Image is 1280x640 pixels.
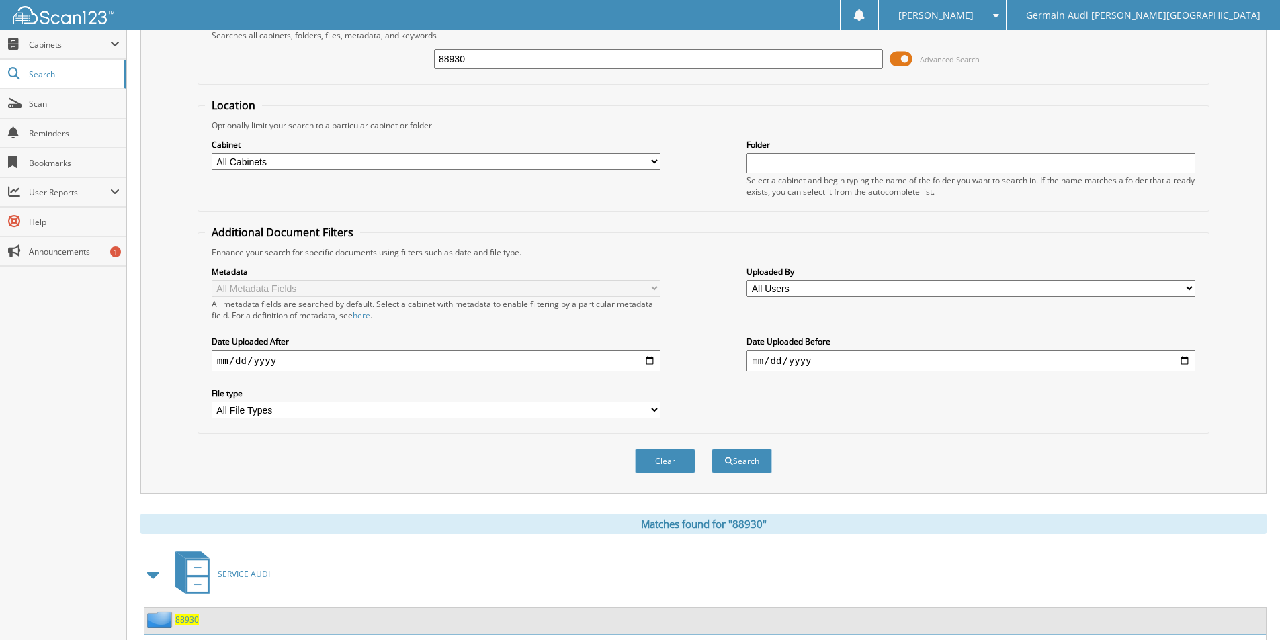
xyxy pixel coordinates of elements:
[218,568,270,580] span: SERVICE AUDI
[110,246,121,257] div: 1
[167,547,270,600] a: SERVICE AUDI
[147,611,175,628] img: folder2.png
[212,266,660,277] label: Metadata
[635,449,695,473] button: Clear
[212,387,660,399] label: File type
[205,120,1202,131] div: Optionally limit your search to a particular cabinet or folder
[353,310,370,321] a: here
[29,187,110,198] span: User Reports
[712,449,772,473] button: Search
[29,68,118,80] span: Search
[29,216,120,228] span: Help
[212,336,660,347] label: Date Uploaded After
[920,54,980,64] span: Advanced Search
[140,514,1267,534] div: Matches found for "88930"
[29,98,120,109] span: Scan
[175,614,199,625] a: 88930
[205,98,262,113] legend: Location
[746,350,1195,371] input: end
[212,350,660,371] input: start
[746,175,1195,197] div: Select a cabinet and begin typing the name of the folder you want to search in. If the name match...
[212,298,660,321] div: All metadata fields are searched by default. Select a cabinet with metadata to enable filtering b...
[29,246,120,257] span: Announcements
[746,336,1195,347] label: Date Uploaded Before
[205,30,1202,41] div: Searches all cabinets, folders, files, metadata, and keywords
[29,157,120,169] span: Bookmarks
[205,246,1202,258] div: Enhance your search for specific documents using filters such as date and file type.
[29,128,120,139] span: Reminders
[212,139,660,150] label: Cabinet
[13,6,114,24] img: scan123-logo-white.svg
[1026,11,1261,19] span: Germain Audi [PERSON_NAME][GEOGRAPHIC_DATA]
[898,11,974,19] span: [PERSON_NAME]
[205,225,360,240] legend: Additional Document Filters
[1213,576,1280,640] iframe: Chat Widget
[746,266,1195,277] label: Uploaded By
[29,39,110,50] span: Cabinets
[746,139,1195,150] label: Folder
